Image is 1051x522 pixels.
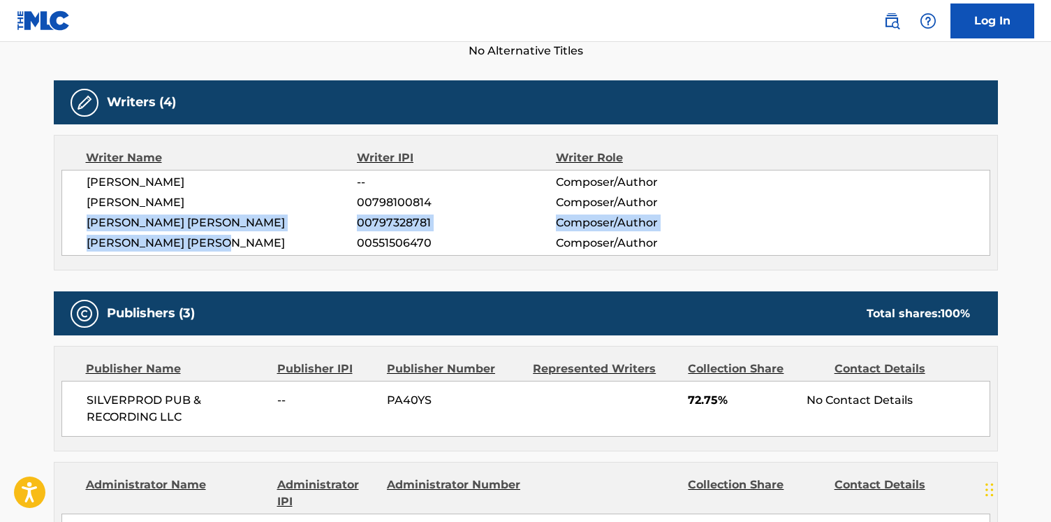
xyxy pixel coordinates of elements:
[277,392,376,409] span: --
[985,469,994,511] div: Trascina
[533,361,677,377] div: Represented Writers
[87,235,358,252] span: [PERSON_NAME] [PERSON_NAME]
[807,392,989,409] div: No Contact Details
[556,150,737,166] div: Writer Role
[556,215,737,231] span: Composer/Author
[981,455,1051,522] div: Widget chat
[920,13,936,29] img: help
[357,194,555,211] span: 00798100814
[950,3,1034,38] a: Log In
[387,361,522,377] div: Publisher Number
[357,235,555,252] span: 00551506470
[941,307,970,320] span: 100 %
[86,150,358,166] div: Writer Name
[357,215,555,231] span: 00797328781
[86,477,267,510] div: Administrator Name
[387,477,522,510] div: Administrator Number
[688,392,796,409] span: 72.75%
[277,361,376,377] div: Publisher IPI
[87,215,358,231] span: [PERSON_NAME] [PERSON_NAME]
[688,361,823,377] div: Collection Share
[556,194,737,211] span: Composer/Author
[981,455,1051,522] iframe: Chat Widget
[76,305,93,322] img: Publishers
[87,392,267,426] span: SILVERPROD PUB & RECORDING LLC
[17,10,71,31] img: MLC Logo
[107,305,195,321] h5: Publishers (3)
[54,43,998,59] span: No Alternative Titles
[87,194,358,211] span: [PERSON_NAME]
[387,392,522,409] span: PA40YS
[86,361,267,377] div: Publisher Name
[883,13,900,29] img: search
[914,7,942,35] div: Help
[76,94,93,111] img: Writers
[556,235,737,252] span: Composer/Author
[357,174,555,191] span: --
[878,7,906,35] a: Public Search
[556,174,737,191] span: Composer/Author
[835,361,970,377] div: Contact Details
[835,477,970,510] div: Contact Details
[87,174,358,191] span: [PERSON_NAME]
[688,477,823,510] div: Collection Share
[107,94,176,110] h5: Writers (4)
[357,150,556,166] div: Writer IPI
[867,305,970,322] div: Total shares:
[277,477,376,510] div: Administrator IPI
